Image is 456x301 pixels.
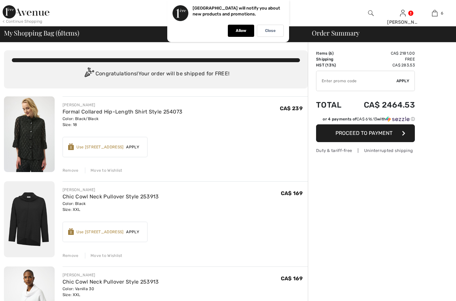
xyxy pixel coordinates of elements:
[316,56,349,62] td: Shipping
[63,116,183,128] div: Color: Black/Black Size: 18
[419,9,450,17] a: 6
[265,28,276,33] p: Close
[432,9,438,17] img: My Bag
[193,6,280,16] p: [GEOGRAPHIC_DATA] will notify you about new products and promotions.
[76,229,123,235] div: Use [STREET_ADDRESS]
[4,30,79,36] span: My Shopping Bag ( Items)
[368,9,374,17] img: search the website
[123,144,142,150] span: Apply
[316,124,415,142] button: Proceed to Payment
[63,109,183,115] a: Formal Collared Hip-Length Shirt Style 254073
[387,19,418,26] div: [PERSON_NAME]
[316,116,415,124] div: or 4 payments ofCA$ 616.13withSezzle Click to learn more about Sezzle
[63,193,159,200] a: Chic Cowl Neck Pullover Style 253913
[280,105,303,112] span: CA$ 239
[281,275,303,282] span: CA$ 169
[76,144,123,150] div: Use [STREET_ADDRESS]
[12,67,300,81] div: Congratulations! Your order will be shipped for FREE!
[316,50,349,56] td: Items ( )
[68,228,74,235] img: Reward-Logo.svg
[316,71,396,91] input: Promo code
[316,94,349,116] td: Total
[304,30,452,36] div: Order Summary
[386,116,410,122] img: Sezzle
[400,10,406,16] a: Sign In
[236,28,246,33] p: Allow
[349,62,415,68] td: CA$ 283.53
[85,167,122,173] div: Move to Wishlist
[63,279,159,285] a: Chic Cowl Neck Pullover Style 253913
[82,67,95,81] img: Congratulation2.svg
[4,96,55,172] img: Formal Collared Hip-Length Shirt Style 254073
[63,272,159,278] div: [PERSON_NAME]
[349,50,415,56] td: CA$ 2181.00
[63,167,79,173] div: Remove
[316,147,415,154] div: Duty & tariff-free | Uninterrupted shipping
[63,286,159,298] div: Color: Vanilla 30 Size: XXL
[123,229,142,235] span: Apply
[68,143,74,150] img: Reward-Logo.svg
[323,116,415,122] div: or 4 payments of with
[335,130,392,136] span: Proceed to Payment
[63,187,159,193] div: [PERSON_NAME]
[58,28,61,37] span: 6
[3,18,42,24] div: < Continue Shopping
[63,102,183,108] div: [PERSON_NAME]
[316,62,349,68] td: HST (13%)
[281,190,303,196] span: CA$ 169
[441,10,443,16] span: 6
[349,94,415,116] td: CA$ 2464.53
[357,117,377,121] span: CA$ 616.13
[400,9,406,17] img: My Info
[63,201,159,213] div: Color: Black Size: XXL
[85,253,122,259] div: Move to Wishlist
[4,181,55,257] img: Chic Cowl Neck Pullover Style 253913
[330,51,332,56] span: 6
[63,253,79,259] div: Remove
[396,78,410,84] span: Apply
[3,5,49,18] img: 1ère Avenue
[349,56,415,62] td: Free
